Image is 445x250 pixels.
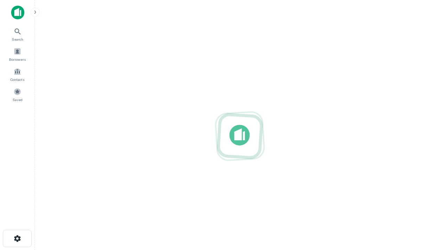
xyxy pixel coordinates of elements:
[10,77,24,82] span: Contacts
[12,36,23,42] span: Search
[11,6,24,19] img: capitalize-icon.png
[2,45,33,64] a: Borrowers
[13,97,23,102] span: Saved
[410,194,445,228] iframe: Chat Widget
[2,25,33,43] a: Search
[9,57,26,62] span: Borrowers
[2,65,33,84] a: Contacts
[2,85,33,104] a: Saved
